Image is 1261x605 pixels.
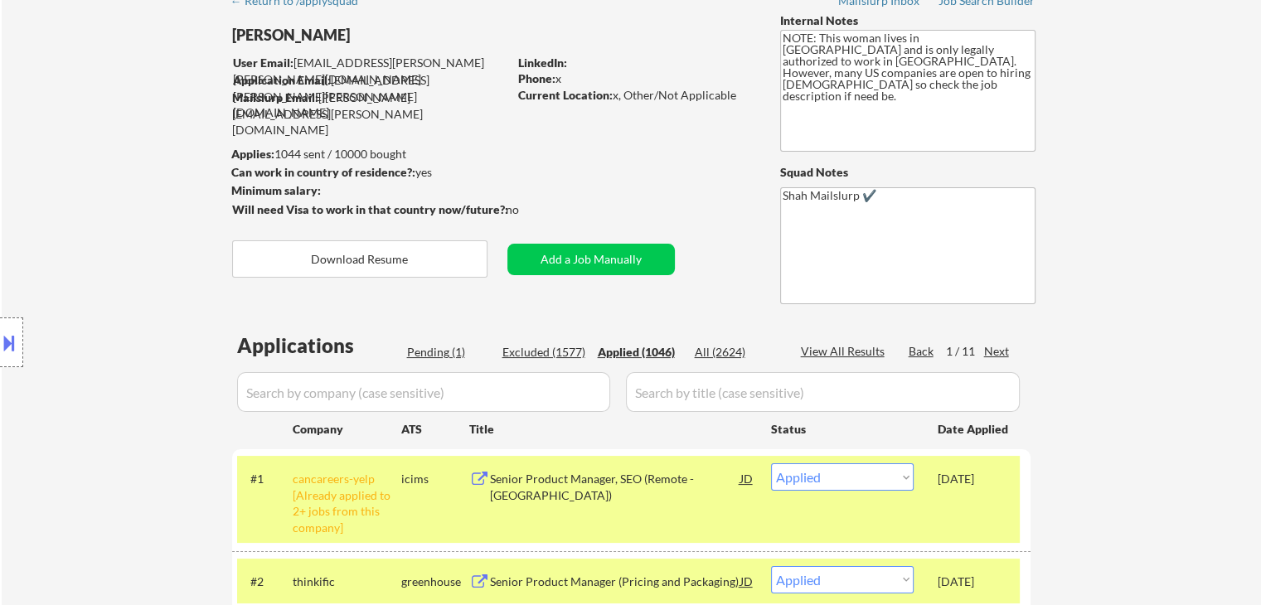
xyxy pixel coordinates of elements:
[293,574,401,590] div: thinkific
[695,344,778,361] div: All (2624)
[233,56,293,70] strong: User Email:
[469,421,755,438] div: Title
[233,72,507,121] div: [EMAIL_ADDRESS][PERSON_NAME][PERSON_NAME][DOMAIN_NAME]
[938,471,1011,487] div: [DATE]
[938,421,1011,438] div: Date Applied
[739,463,755,493] div: JD
[231,146,507,162] div: 1044 sent / 10000 bought
[801,343,890,360] div: View All Results
[739,566,755,596] div: JD
[232,25,573,46] div: [PERSON_NAME]
[502,344,585,361] div: Excluded (1577)
[231,164,502,181] div: yes
[938,574,1011,590] div: [DATE]
[518,71,555,85] strong: Phone:
[518,56,567,70] strong: LinkedIn:
[232,90,507,138] div: [PERSON_NAME][EMAIL_ADDRESS][PERSON_NAME][DOMAIN_NAME]
[237,336,401,356] div: Applications
[232,202,508,216] strong: Will need Visa to work in that country now/future?:
[518,88,613,102] strong: Current Location:
[232,90,318,104] strong: Mailslurp Email:
[946,343,984,360] div: 1 / 11
[293,471,401,535] div: cancareers-yelp [Already applied to 2+ jobs from this company]
[237,372,610,412] input: Search by company (case sensitive)
[231,165,415,179] strong: Can work in country of residence?:
[401,471,469,487] div: icims
[984,343,1011,360] div: Next
[506,201,553,218] div: no
[401,574,469,590] div: greenhouse
[518,70,753,87] div: x
[518,87,753,104] div: x, Other/Not Applicable
[490,471,740,503] div: Senior Product Manager, SEO (Remote - [GEOGRAPHIC_DATA])
[626,372,1020,412] input: Search by title (case sensitive)
[909,343,935,360] div: Back
[233,73,331,87] strong: Application Email:
[598,344,681,361] div: Applied (1046)
[232,240,487,278] button: Download Resume
[490,574,740,590] div: Senior Product Manager (Pricing and Packaging)
[780,12,1035,29] div: Internal Notes
[401,421,469,438] div: ATS
[233,55,507,87] div: [EMAIL_ADDRESS][PERSON_NAME][PERSON_NAME][DOMAIN_NAME]
[293,421,401,438] div: Company
[780,164,1035,181] div: Squad Notes
[507,244,675,275] button: Add a Job Manually
[771,414,914,443] div: Status
[407,344,490,361] div: Pending (1)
